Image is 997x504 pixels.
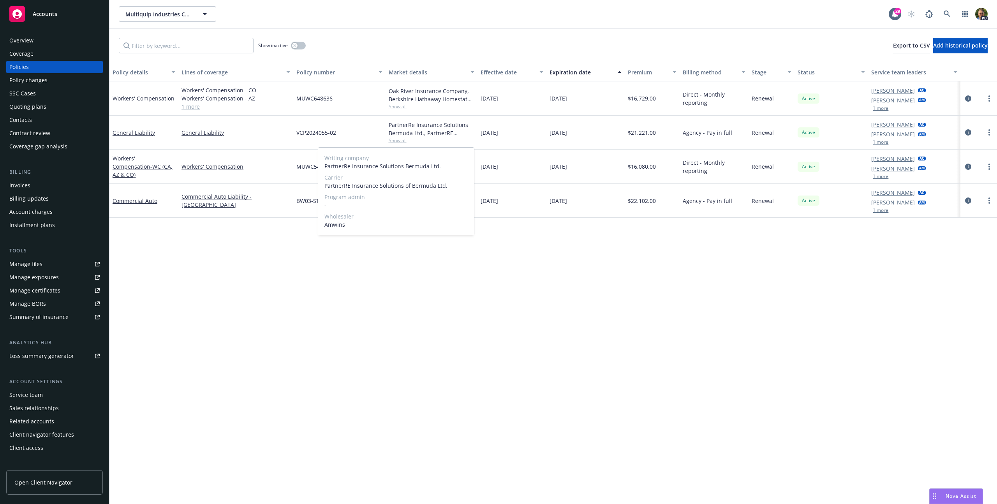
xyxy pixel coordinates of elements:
[6,350,103,362] a: Loss summary generator
[9,311,69,323] div: Summary of insurance
[683,129,732,137] span: Agency - Pay in full
[871,198,915,206] a: [PERSON_NAME]
[9,61,29,73] div: Policies
[9,127,50,139] div: Contract review
[9,428,74,441] div: Client navigator features
[6,48,103,60] a: Coverage
[985,128,994,137] a: more
[683,159,745,175] span: Direct - Monthly reporting
[324,201,468,209] span: -
[801,197,816,204] span: Active
[752,68,783,76] div: Stage
[801,129,816,136] span: Active
[181,102,290,111] a: 1 more
[546,63,625,81] button: Expiration date
[625,63,680,81] button: Premium
[868,63,960,81] button: Service team leaders
[6,402,103,414] a: Sales relationships
[296,68,373,76] div: Policy number
[324,154,468,162] span: Writing company
[752,129,774,137] span: Renewal
[873,106,888,111] button: 1 more
[752,162,774,171] span: Renewal
[550,94,567,102] span: [DATE]
[178,63,293,81] button: Lines of coverage
[9,179,30,192] div: Invoices
[6,284,103,297] a: Manage certificates
[550,197,567,205] span: [DATE]
[9,271,59,284] div: Manage exposures
[871,189,915,197] a: [PERSON_NAME]
[6,219,103,231] a: Installment plans
[6,389,103,401] a: Service team
[9,114,32,126] div: Contacts
[6,87,103,100] a: SSC Cases
[9,48,33,60] div: Coverage
[933,42,988,49] span: Add historical policy
[550,162,567,171] span: [DATE]
[481,197,498,205] span: [DATE]
[628,197,656,205] span: $22,102.00
[9,442,43,454] div: Client access
[6,127,103,139] a: Contract review
[113,155,173,178] a: Workers' Compensation
[481,68,535,76] div: Effective date
[6,339,103,347] div: Analytics hub
[9,140,67,153] div: Coverage gap analysis
[6,298,103,310] a: Manage BORs
[296,94,333,102] span: MUWC648636
[481,94,498,102] span: [DATE]
[113,95,174,102] a: Workers' Compensation
[964,162,973,171] a: circleInformation
[929,488,983,504] button: Nova Assist
[871,164,915,173] a: [PERSON_NAME]
[9,87,36,100] div: SSC Cases
[683,197,732,205] span: Agency - Pay in full
[6,114,103,126] a: Contacts
[957,6,973,22] a: Switch app
[550,129,567,137] span: [DATE]
[481,129,498,137] span: [DATE]
[9,74,48,86] div: Policy changes
[873,174,888,179] button: 1 more
[871,68,948,76] div: Service team leaders
[125,10,193,18] span: Multiquip Industries Corp
[389,121,474,137] div: PartnerRe Insurance Solutions Bermuda Ltd., PartnerRE Insurance Solutions of Bermuda Ltd., Amwins
[33,11,57,17] span: Accounts
[964,128,973,137] a: circleInformation
[894,8,901,15] div: 29
[752,197,774,205] span: Renewal
[324,193,468,201] span: Program admin
[6,271,103,284] a: Manage exposures
[6,206,103,218] a: Account charges
[113,197,157,204] a: Commercial Auto
[893,38,930,53] button: Export to CSV
[930,489,939,504] div: Drag to move
[683,68,737,76] div: Billing method
[873,208,888,213] button: 1 more
[801,163,816,170] span: Active
[749,63,794,81] button: Stage
[9,415,54,428] div: Related accounts
[181,162,290,171] a: Workers' Compensation
[119,38,254,53] input: Filter by keyword...
[6,442,103,454] a: Client access
[9,192,49,205] div: Billing updates
[119,6,216,22] button: Multiquip Industries Corp
[985,162,994,171] a: more
[481,162,498,171] span: [DATE]
[6,311,103,323] a: Summary of insurance
[680,63,749,81] button: Billing method
[975,8,988,20] img: photo
[14,478,72,486] span: Open Client Navigator
[871,130,915,138] a: [PERSON_NAME]
[389,87,474,103] div: Oak River Insurance Company, Berkshire Hathaway Homestate Companies (BHHC)
[9,258,42,270] div: Manage files
[893,42,930,49] span: Export to CSV
[324,162,468,170] span: PartnerRe Insurance Solutions Bermuda Ltd.
[296,162,333,171] span: MUWC545957
[964,94,973,103] a: circleInformation
[109,63,178,81] button: Policy details
[181,192,290,209] a: Commercial Auto Liability - [GEOGRAPHIC_DATA]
